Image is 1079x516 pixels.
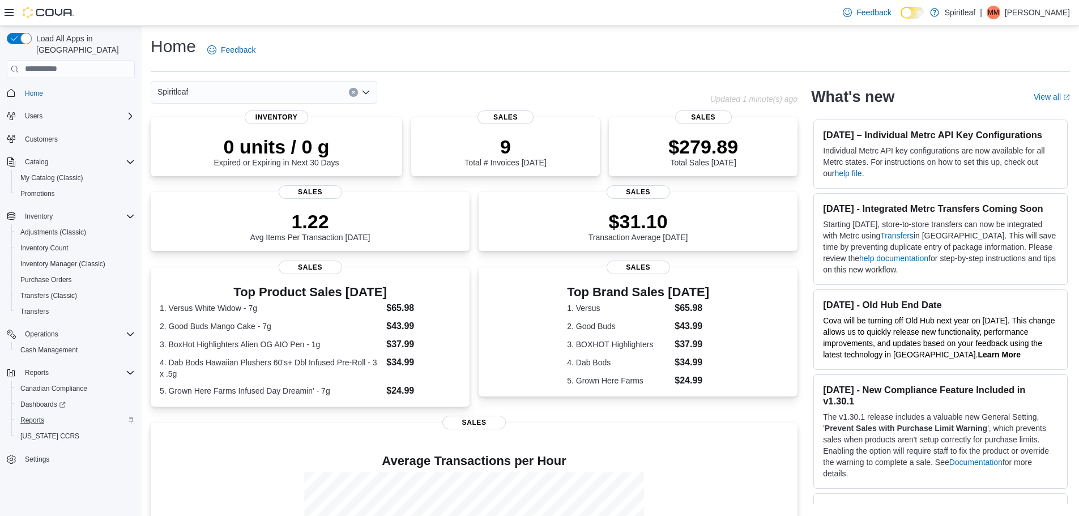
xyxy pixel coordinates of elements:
[20,432,79,441] span: [US_STATE] CCRS
[20,384,87,393] span: Canadian Compliance
[16,171,135,185] span: My Catalog (Classic)
[20,453,54,466] a: Settings
[567,339,670,350] dt: 3. BOXHOT Highlighters
[823,129,1058,140] h3: [DATE] – Individual Metrc API Key Configurations
[11,224,139,240] button: Adjustments (Classic)
[214,135,339,167] div: Expired or Expiring in Next 30 Days
[11,342,139,358] button: Cash Management
[949,458,1003,467] a: Documentation
[464,135,546,158] p: 9
[250,210,370,242] div: Avg Items Per Transaction [DATE]
[987,6,1000,19] div: Mariah MJ
[945,6,975,19] p: Spiritleaf
[16,225,91,239] a: Adjustments (Classic)
[978,350,1021,359] a: Learn More
[20,366,53,379] button: Reports
[386,384,460,398] dd: $24.99
[1063,94,1070,101] svg: External link
[160,385,382,396] dt: 5. Grown Here Farms Infused Day Dreamin' - 7g
[988,6,999,19] span: MM
[668,135,738,158] p: $279.89
[980,6,982,19] p: |
[16,289,82,302] a: Transfers (Classic)
[7,80,135,497] nav: Complex example
[20,275,72,284] span: Purchase Orders
[32,33,135,56] span: Load All Apps in [GEOGRAPHIC_DATA]
[823,299,1058,310] h3: [DATE] - Old Hub End Date
[16,305,53,318] a: Transfers
[2,108,139,124] button: Users
[16,305,135,318] span: Transfers
[464,135,546,167] div: Total # Invoices [DATE]
[710,95,797,104] p: Updated 1 minute(s) ago
[20,133,62,146] a: Customers
[20,259,105,268] span: Inventory Manager (Classic)
[16,343,82,357] a: Cash Management
[250,210,370,233] p: 1.22
[20,291,77,300] span: Transfers (Classic)
[1005,6,1070,19] p: [PERSON_NAME]
[203,39,260,61] a: Feedback
[25,212,53,221] span: Inventory
[157,85,188,99] span: Spiritleaf
[16,187,135,201] span: Promotions
[567,375,670,386] dt: 5. Grown Here Farms
[823,411,1058,479] p: The v1.30.1 release includes a valuable new General Setting, ' ', which prevents sales when produ...
[20,346,78,355] span: Cash Management
[20,155,135,169] span: Catalog
[245,110,308,124] span: Inventory
[2,131,139,147] button: Customers
[20,400,66,409] span: Dashboards
[2,326,139,342] button: Operations
[11,428,139,444] button: [US_STATE] CCRS
[20,452,135,466] span: Settings
[20,155,53,169] button: Catalog
[20,327,135,341] span: Operations
[856,7,891,18] span: Feedback
[16,398,70,411] a: Dashboards
[361,88,370,97] button: Open list of options
[16,429,84,443] a: [US_STATE] CCRS
[25,135,58,144] span: Customers
[20,327,63,341] button: Operations
[16,343,135,357] span: Cash Management
[823,203,1058,214] h3: [DATE] - Integrated Metrc Transfers Coming Soon
[160,302,382,314] dt: 1. Versus White Widow - 7g
[20,109,47,123] button: Users
[823,384,1058,407] h3: [DATE] - New Compliance Feature Included in v1.30.1
[16,413,135,427] span: Reports
[11,272,139,288] button: Purchase Orders
[16,241,73,255] a: Inventory Count
[279,261,342,274] span: Sales
[11,412,139,428] button: Reports
[16,413,49,427] a: Reports
[25,112,42,121] span: Users
[16,257,135,271] span: Inventory Manager (Classic)
[25,368,49,377] span: Reports
[16,289,135,302] span: Transfers (Classic)
[386,301,460,315] dd: $65.98
[859,254,928,263] a: help documentation
[811,88,894,106] h2: What's new
[16,429,135,443] span: Washington CCRS
[607,261,670,274] span: Sales
[442,416,506,429] span: Sales
[20,228,86,237] span: Adjustments (Classic)
[16,382,135,395] span: Canadian Compliance
[834,169,862,178] a: help file
[2,365,139,381] button: Reports
[16,382,92,395] a: Canadian Compliance
[675,301,709,315] dd: $65.98
[386,356,460,369] dd: $34.99
[675,319,709,333] dd: $43.99
[20,244,69,253] span: Inventory Count
[16,273,76,287] a: Purchase Orders
[11,186,139,202] button: Promotions
[11,381,139,396] button: Canadian Compliance
[160,454,788,468] h4: Average Transactions per Hour
[675,374,709,387] dd: $24.99
[16,187,59,201] a: Promotions
[20,416,44,425] span: Reports
[16,398,135,411] span: Dashboards
[2,154,139,170] button: Catalog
